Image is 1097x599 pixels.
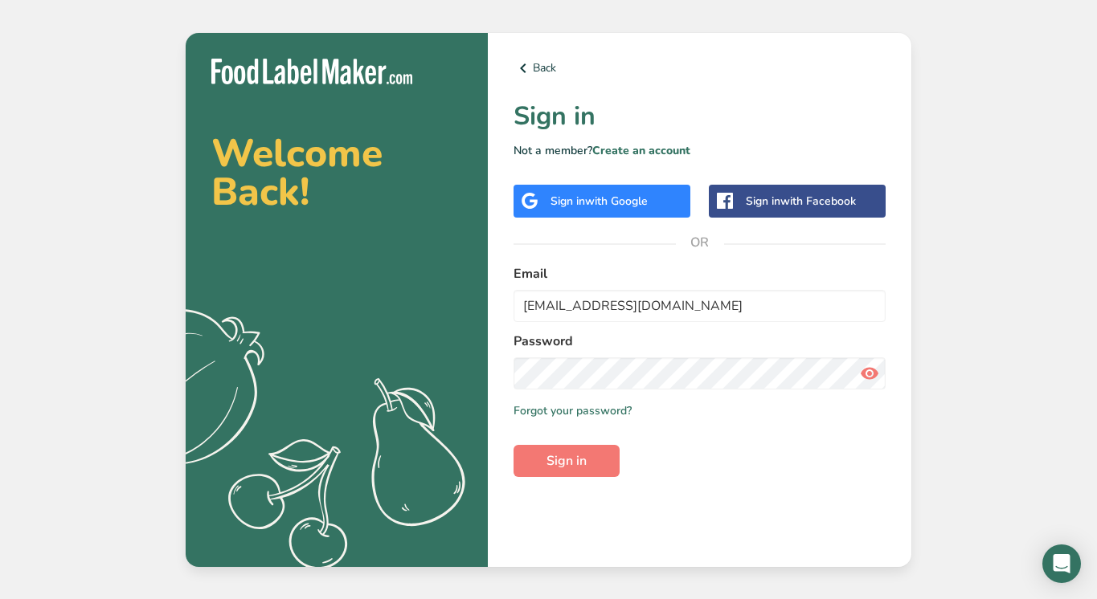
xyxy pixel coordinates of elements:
[514,264,886,283] label: Email
[546,451,587,471] span: Sign in
[514,332,886,351] label: Password
[592,143,690,158] a: Create an account
[1042,544,1081,583] div: Open Intercom Messenger
[211,59,412,85] img: Food Label Maker
[514,59,886,78] a: Back
[780,194,856,209] span: with Facebook
[514,290,886,322] input: Enter Your Email
[514,142,886,159] p: Not a member?
[514,445,620,477] button: Sign in
[676,218,724,267] span: OR
[514,402,632,419] a: Forgot your password?
[551,193,648,210] div: Sign in
[514,97,886,136] h1: Sign in
[211,134,462,211] h2: Welcome Back!
[746,193,856,210] div: Sign in
[585,194,648,209] span: with Google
